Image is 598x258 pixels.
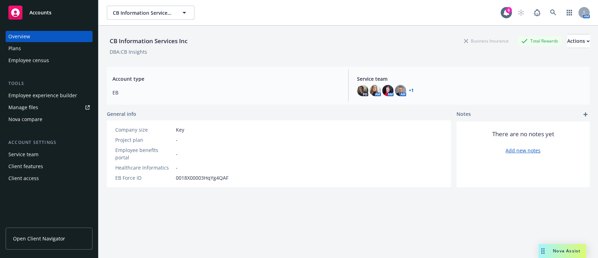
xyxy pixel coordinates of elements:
span: EB [112,89,340,96]
div: Service team [8,149,39,160]
img: photo [395,85,406,96]
span: Nova Assist [553,248,580,254]
div: DBA: CB Insights [110,48,147,55]
span: - [176,164,178,171]
a: Manage files [6,102,92,113]
div: Business Insurance [460,37,512,45]
div: Employee census [8,55,49,66]
div: Overview [8,31,30,42]
a: Add new notes [506,147,541,154]
div: Employee experience builder [8,90,77,101]
a: Overview [6,31,92,42]
span: Notes [456,110,471,119]
div: Company size [115,126,173,133]
div: EB Force ID [115,174,173,181]
span: Accounts [29,10,51,15]
div: Employee benefits portal [115,146,173,161]
a: Start snowing [514,6,528,20]
span: Service team [357,75,584,82]
div: Drag to move [538,244,547,258]
a: Client access [6,173,92,184]
span: Account type [112,75,340,82]
div: Project plan [115,136,173,144]
a: add [581,110,590,119]
span: - [176,150,178,158]
a: Switch app [562,6,576,20]
a: Client features [6,161,92,172]
div: 6 [506,7,512,13]
div: Plans [8,43,21,54]
div: Nova compare [8,114,42,125]
div: Client access [8,173,39,184]
span: Open Client Navigator [13,235,65,242]
button: CB Information Services Inc [107,6,194,20]
div: Account settings [6,139,92,146]
span: - [176,136,178,144]
button: Actions [567,34,590,48]
a: Nova compare [6,114,92,125]
img: photo [370,85,381,96]
img: photo [357,85,368,96]
a: Service team [6,149,92,160]
img: photo [382,85,393,96]
a: Employee experience builder [6,90,92,101]
a: Search [546,6,560,20]
a: Accounts [6,3,92,22]
a: Plans [6,43,92,54]
span: Key [176,126,184,133]
a: Report a Bug [530,6,544,20]
div: CB Information Services Inc [107,37,190,46]
span: CB Information Services Inc [113,9,173,16]
a: Employee census [6,55,92,66]
button: Nova Assist [538,244,586,258]
div: Total Rewards [518,37,562,45]
div: Client features [8,161,43,172]
div: Healthcare Informatics [115,164,173,171]
a: +1 [409,88,414,93]
div: Manage files [8,102,38,113]
span: There are no notes yet [492,130,554,138]
div: Tools [6,80,92,87]
span: 0018X00003HqYg4QAF [176,174,228,181]
span: General info [107,110,136,118]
